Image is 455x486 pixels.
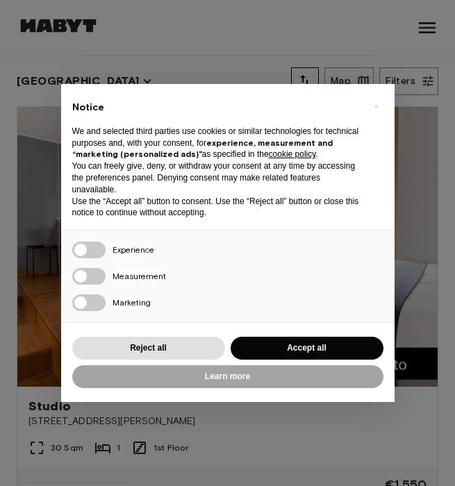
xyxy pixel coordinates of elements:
button: Reject all [72,337,225,360]
span: Experience [113,244,154,256]
strong: experience, measurement and “marketing (personalized ads)” [72,137,333,160]
p: Use the “Accept all” button to consent. Use the “Reject all” button or close this notice to conti... [72,196,361,219]
p: We and selected third parties use cookies or similar technologies for technical purposes and, wit... [72,126,361,160]
span: × [374,98,379,115]
h2: Notice [72,101,361,115]
span: Marketing [113,297,151,309]
span: Measurement [113,271,166,283]
button: Accept all [231,337,383,360]
button: Close this notice [365,95,388,117]
button: Learn more [72,365,383,388]
a: cookie policy [269,149,316,159]
p: You can freely give, deny, or withdraw your consent at any time by accessing the preferences pane... [72,160,361,195]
